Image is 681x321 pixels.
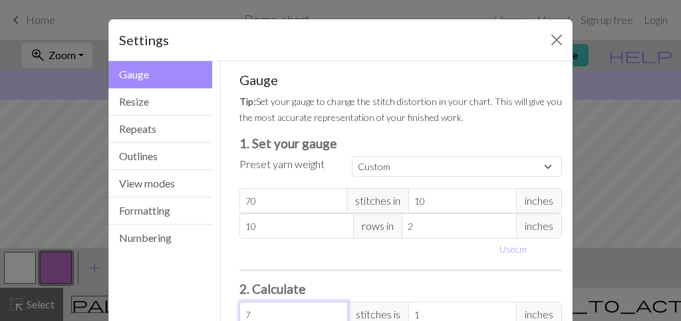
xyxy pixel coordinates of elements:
span: rows in [353,213,402,239]
span: inches [516,188,562,213]
h5: Settings [119,30,169,50]
button: Usecm [493,239,533,259]
h3: 2. Calculate [239,281,563,296]
button: Outlines [108,143,212,170]
span: inches [516,213,562,239]
button: Gauge [108,61,212,88]
button: Repeats [108,116,212,143]
small: Set your gauge to change the stitch distortion in your chart. This will give you the most accurat... [239,96,562,123]
button: Close [546,29,567,51]
button: Resize [108,88,212,116]
h5: Gauge [239,72,563,88]
button: Formatting [108,197,212,225]
span: stitches in [346,188,409,213]
button: Numbering [108,225,212,251]
label: Preset yarn weight [239,156,325,172]
button: View modes [108,170,212,197]
h3: 1. Set your gauge [239,136,563,151]
strong: Tip: [239,96,256,107]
